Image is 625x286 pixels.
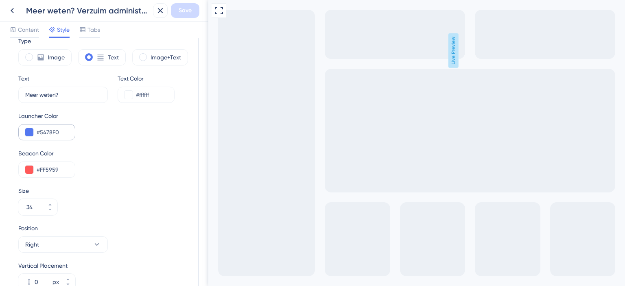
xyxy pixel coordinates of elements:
[108,52,119,62] label: Text
[18,186,190,196] div: Size
[18,111,75,121] div: Launcher Color
[18,36,190,46] div: Type
[48,52,65,62] label: Image
[4,2,44,12] span: Meer weten?
[25,90,101,99] input: Get Started
[18,261,75,271] div: Vertical Placement
[240,33,250,68] span: Live Preview
[87,25,100,35] span: Tabs
[151,52,181,62] label: Image+Text
[118,74,175,83] div: Text Color
[26,5,150,16] div: Meer weten? Verzuim administratie medewerker
[179,6,192,15] span: Save
[25,240,39,249] span: Right
[18,25,39,35] span: Content
[171,3,199,18] button: Save
[18,236,108,253] button: Right
[18,148,190,158] div: Beacon Color
[57,25,70,35] span: Style
[49,4,52,11] div: 3
[61,274,75,282] button: px
[18,74,29,83] div: Text
[18,223,108,233] div: Position
[103,7,116,20] div: close resource center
